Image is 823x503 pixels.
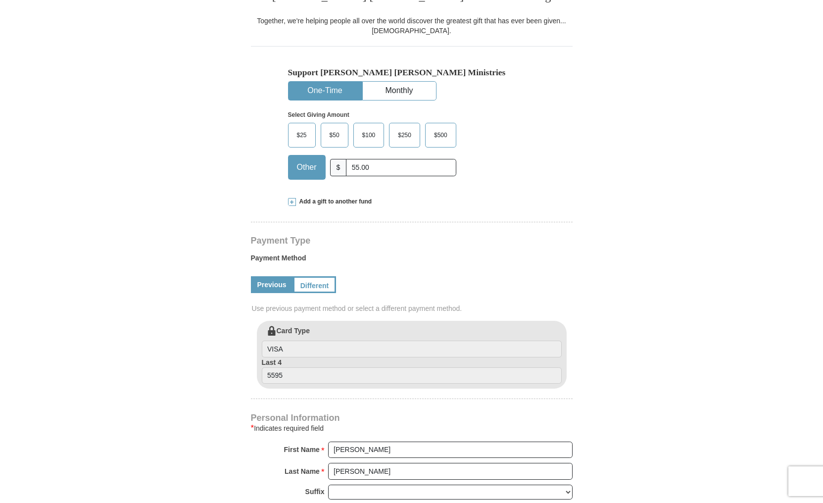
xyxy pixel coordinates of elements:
input: Other Amount [346,159,456,176]
span: $25 [292,128,312,143]
strong: Select Giving Amount [288,111,349,118]
h4: Personal Information [251,414,573,422]
strong: Last Name [285,464,320,478]
strong: Suffix [305,485,325,499]
span: $100 [357,128,381,143]
span: Use previous payment method or select a different payment method. [252,303,574,313]
h5: Support [PERSON_NAME] [PERSON_NAME] Ministries [288,67,535,78]
strong: First Name [284,443,320,456]
span: $500 [429,128,452,143]
label: Payment Method [251,253,573,268]
button: Monthly [363,82,436,100]
button: One-Time [289,82,362,100]
span: Other [292,160,322,175]
h4: Payment Type [251,237,573,245]
div: Together, we're helping people all over the world discover the greatest gift that has ever been g... [251,16,573,36]
input: Last 4 [262,367,562,384]
a: Previous [251,276,293,293]
span: $50 [325,128,344,143]
span: $250 [393,128,416,143]
input: Card Type [262,341,562,357]
label: Last 4 [262,357,562,384]
a: Different [293,276,337,293]
label: Card Type [262,326,562,357]
span: Add a gift to another fund [296,198,372,206]
span: $ [330,159,347,176]
div: Indicates required field [251,422,573,434]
